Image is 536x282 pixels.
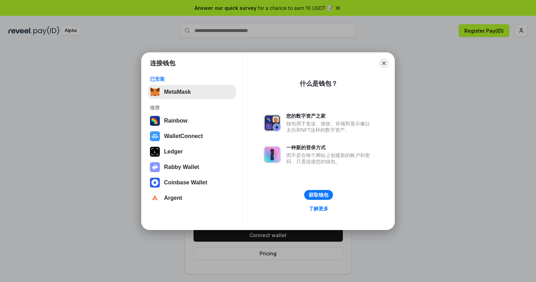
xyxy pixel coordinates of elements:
img: svg+xml,%3Csvg%20width%3D%2228%22%20height%3D%2228%22%20viewBox%3D%220%200%2028%2028%22%20fill%3D... [150,131,160,141]
div: Rainbow [164,118,188,124]
div: MetaMask [164,89,191,95]
div: 您的数字资产之家 [286,113,373,119]
div: 获取钱包 [309,192,328,198]
img: svg+xml,%3Csvg%20xmlns%3D%22http%3A%2F%2Fwww.w3.org%2F2000%2Fsvg%22%20fill%3D%22none%22%20viewBox... [150,162,160,172]
a: 了解更多 [305,204,333,213]
button: Close [379,58,389,68]
button: WalletConnect [148,129,236,143]
div: Rabby Wallet [164,164,199,170]
button: MetaMask [148,85,236,99]
h1: 连接钱包 [150,59,175,67]
img: svg+xml,%3Csvg%20width%3D%2228%22%20height%3D%2228%22%20viewBox%3D%220%200%2028%2028%22%20fill%3D... [150,193,160,203]
img: svg+xml,%3Csvg%20width%3D%2228%22%20height%3D%2228%22%20viewBox%3D%220%200%2028%2028%22%20fill%3D... [150,178,160,188]
img: svg+xml,%3Csvg%20xmlns%3D%22http%3A%2F%2Fwww.w3.org%2F2000%2Fsvg%22%20width%3D%2228%22%20height%3... [150,147,160,157]
button: Coinbase Wallet [148,176,236,190]
div: 已安装 [150,76,234,82]
div: 一种新的登录方式 [286,144,373,151]
button: Argent [148,191,236,205]
img: svg+xml,%3Csvg%20fill%3D%22none%22%20height%3D%2233%22%20viewBox%3D%220%200%2035%2033%22%20width%... [150,87,160,97]
div: Coinbase Wallet [164,179,207,186]
button: Rainbow [148,114,236,128]
div: 而不是在每个网站上创建新的账户和密码，只需连接您的钱包。 [286,152,373,165]
button: Ledger [148,145,236,159]
div: 推荐 [150,105,234,111]
div: Argent [164,195,182,201]
button: Rabby Wallet [148,160,236,174]
div: 什么是钱包？ [300,79,338,88]
div: 钱包用于发送、接收、存储和显示像以太坊和NFT这样的数字资产。 [286,120,373,133]
img: svg+xml,%3Csvg%20xmlns%3D%22http%3A%2F%2Fwww.w3.org%2F2000%2Fsvg%22%20fill%3D%22none%22%20viewBox... [264,114,281,131]
div: Ledger [164,149,183,155]
div: 了解更多 [309,205,328,212]
img: svg+xml,%3Csvg%20xmlns%3D%22http%3A%2F%2Fwww.w3.org%2F2000%2Fsvg%22%20fill%3D%22none%22%20viewBox... [264,146,281,163]
button: 获取钱包 [304,190,333,200]
div: WalletConnect [164,133,203,139]
img: svg+xml,%3Csvg%20width%3D%22120%22%20height%3D%22120%22%20viewBox%3D%220%200%20120%20120%22%20fil... [150,116,160,126]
